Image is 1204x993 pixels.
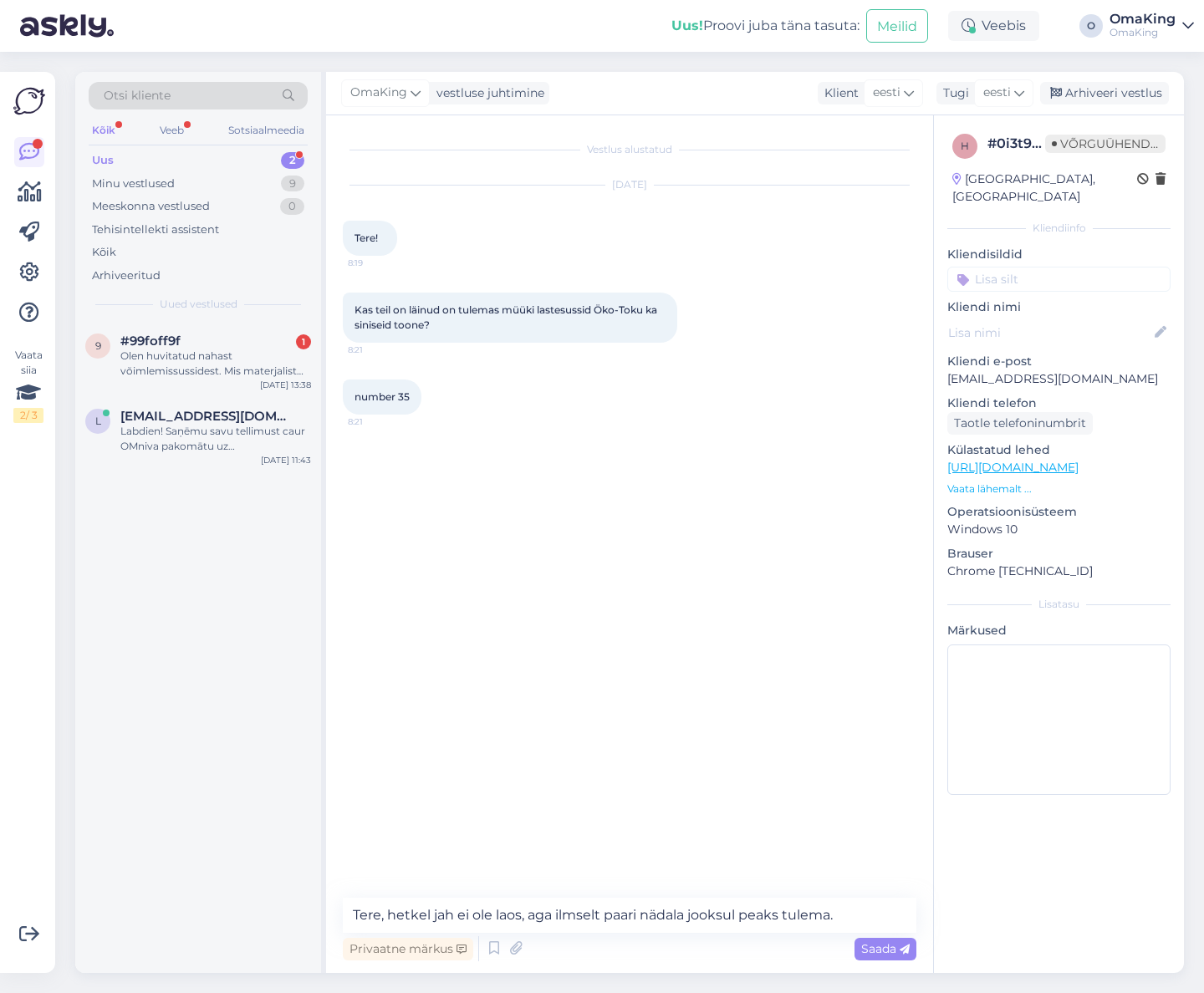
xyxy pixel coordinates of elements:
font: 9 [289,176,296,190]
font: Tugi [943,85,969,100]
font: 1 [302,336,305,348]
font: Lisatasu [1038,598,1079,610]
font: Märkused [947,623,1007,638]
font: Taotle telefoninumbrit [954,415,1086,430]
input: Lisa silt [947,267,1171,292]
font: h [961,140,969,152]
img: Askly logo [13,85,45,117]
font: Kliendiinfo [1033,222,1086,234]
font: Vestlus alustatud [587,143,672,155]
font: 0 [288,199,296,212]
font: Kliendi e-post [947,354,1032,369]
font: 2 [20,409,26,421]
font: Kliendi telefon [947,395,1037,410]
font: Uus [92,153,114,166]
font: [DATE] 13:38 [260,379,311,390]
font: Veeb [160,124,184,136]
font: Uus! [671,18,703,33]
font: Kliendisildid [947,247,1023,262]
font: vestluse juhtimine [436,85,544,100]
font: 8:21 [348,416,363,427]
font: Tehisintellekti assistent [92,222,219,236]
a: OmaKingOmaKing [1110,13,1194,39]
button: Meilid [866,9,928,42]
font: / 3 [26,409,38,421]
font: Vaata siia [15,349,43,376]
font: Proovi juba täna tasuta: [703,18,860,33]
font: number 35 [355,390,410,403]
font: Võrguühenduseta [1060,136,1190,151]
font: Klient [824,85,859,100]
span: #99foff9f [120,334,181,349]
font: Sotsiaalmeedia [228,124,304,136]
font: Olen huvitatud nahast võimlemissussidest. Mis materjalist need on? [120,349,304,392]
font: [EMAIL_ADDRESS][DOMAIN_NAME] [120,408,350,424]
font: # [987,135,997,151]
font: Privaatne märkus [349,941,453,956]
font: Tere! [355,232,378,244]
font: Külastatud lehed [947,442,1050,457]
font: Otsi kliente [104,88,171,103]
input: Lisa nimi [948,323,1151,342]
font: Minu vestlused [92,176,175,190]
font: [DATE] 11:43 [261,455,311,466]
font: Veebis [982,18,1026,33]
font: eesti [873,84,900,99]
font: OmaKing [350,84,407,99]
font: Labdien! Saņēmu savu tellimust caur OMniva pakomātu uz [GEOGRAPHIC_DATA], bet, kahjuks, čību izmē... [120,425,309,648]
font: 2 [289,153,296,166]
font: OmaKing [1110,11,1176,27]
font: Uued vestlused [160,298,237,310]
font: l [95,415,101,427]
font: Arhiveeri vestlus [1065,85,1162,100]
font: Brauser [947,546,993,561]
font: Meilid [877,18,917,34]
font: 8:21 [348,344,363,355]
font: Saada [861,941,896,956]
font: Operatsioonisüsteem [947,504,1077,519]
font: Windows 10 [947,522,1018,537]
font: [DATE] [612,178,647,191]
span: lev25@inbox.lv [120,409,294,424]
font: O [1087,19,1095,32]
font: 9 [95,339,101,352]
a: [URL][DOMAIN_NAME] [947,460,1079,475]
font: Arhiveeritud [92,268,161,282]
font: OmaKing [1110,26,1158,38]
font: 0i3t9tmg [997,135,1061,151]
font: Kõik [92,124,115,136]
font: Kas teil on läinud on tulemas müüki lastesussid Öko-Toku ka siniseid toone? [355,303,660,331]
textarea: Tere, hetkel jah ei ole laos, aga ilmselt paari nädala jooksul peaks tulema. [343,898,916,933]
font: 8:19 [348,257,363,268]
font: [EMAIL_ADDRESS][DOMAIN_NAME] [947,371,1158,386]
font: eesti [983,84,1011,99]
font: Meeskonna vestlused [92,199,210,212]
font: Kõik [92,245,116,258]
font: Kliendi nimi [947,299,1021,314]
font: #99foff9f [120,333,181,349]
font: [GEOGRAPHIC_DATA], [GEOGRAPHIC_DATA] [952,171,1095,204]
font: Vaata lähemalt ... [947,482,1032,495]
font: Chrome [TECHNICAL_ID] [947,563,1093,578]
